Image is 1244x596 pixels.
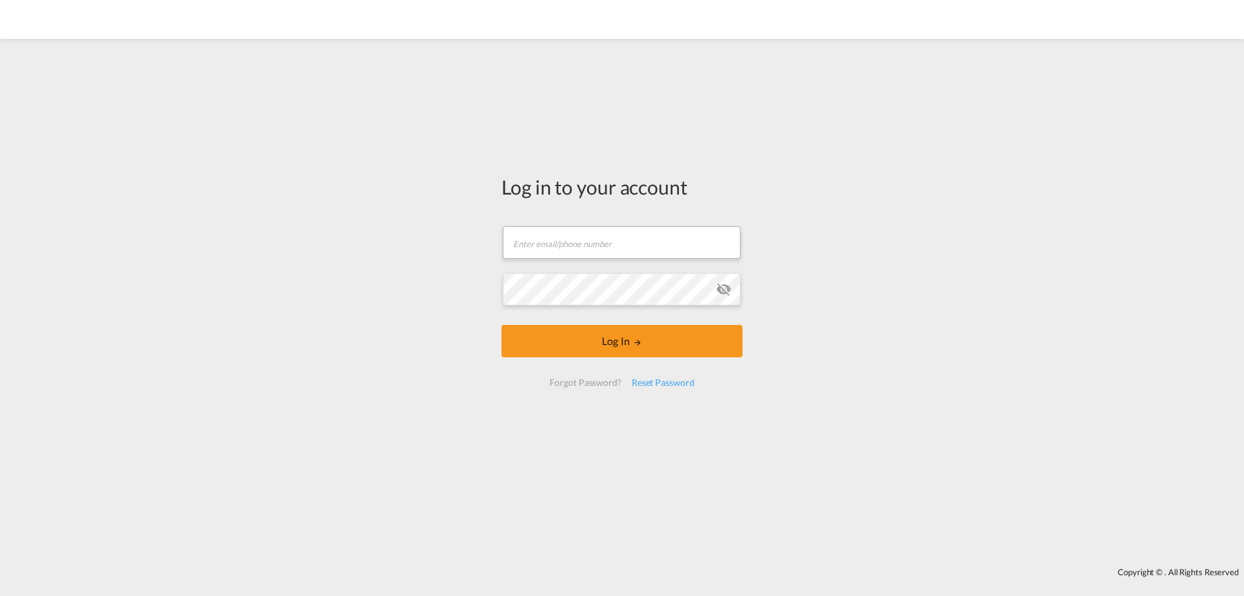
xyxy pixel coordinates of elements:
div: Log in to your account [501,173,743,200]
div: Reset Password [627,371,700,394]
input: Enter email/phone number [503,226,741,259]
div: Forgot Password? [544,371,626,394]
button: LOGIN [501,325,743,357]
md-icon: icon-eye-off [716,281,731,297]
